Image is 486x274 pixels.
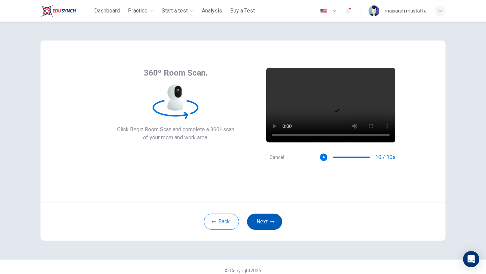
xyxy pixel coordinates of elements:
img: en [319,8,328,13]
span: Dashboard [94,7,120,15]
span: Analysis [202,7,222,15]
button: Next [247,214,282,230]
span: Click Begin Room Scan and complete a 360º scan [117,126,234,134]
span: Start a test [162,7,188,15]
button: Back [204,214,239,230]
span: 360º Room Scan. [144,67,208,78]
img: ELTC logo [40,4,76,18]
button: Cancel [266,151,288,164]
div: maisarah mustaffa [385,7,427,15]
button: Dashboard [91,5,123,17]
span: 10 / 10s [375,153,396,161]
img: Profile picture [369,5,379,16]
button: Practice [125,5,156,17]
span: Practice [128,7,147,15]
button: Analysis [199,5,225,17]
button: Start a test [159,5,196,17]
button: Buy a Test [227,5,258,17]
a: ELTC logo [40,4,91,18]
span: of your room and work area. [117,134,234,142]
div: Open Intercom Messenger [463,251,479,267]
span: © Copyright 2025 [225,268,261,273]
span: Buy a Test [230,7,255,15]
